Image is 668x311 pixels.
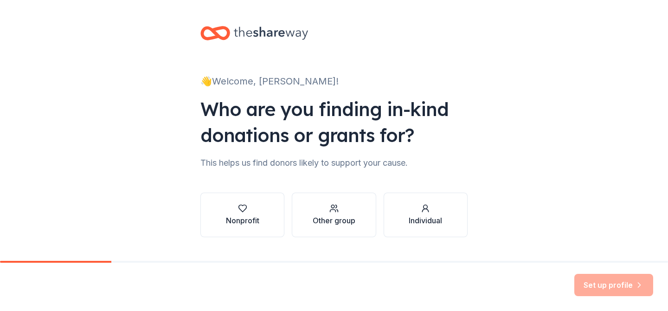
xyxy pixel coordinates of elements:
[200,74,468,89] div: 👋 Welcome, [PERSON_NAME]!
[292,193,376,237] button: Other group
[226,215,259,226] div: Nonprofit
[409,215,442,226] div: Individual
[200,193,284,237] button: Nonprofit
[200,155,468,170] div: This helps us find donors likely to support your cause.
[313,215,355,226] div: Other group
[200,96,468,148] div: Who are you finding in-kind donations or grants for?
[384,193,468,237] button: Individual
